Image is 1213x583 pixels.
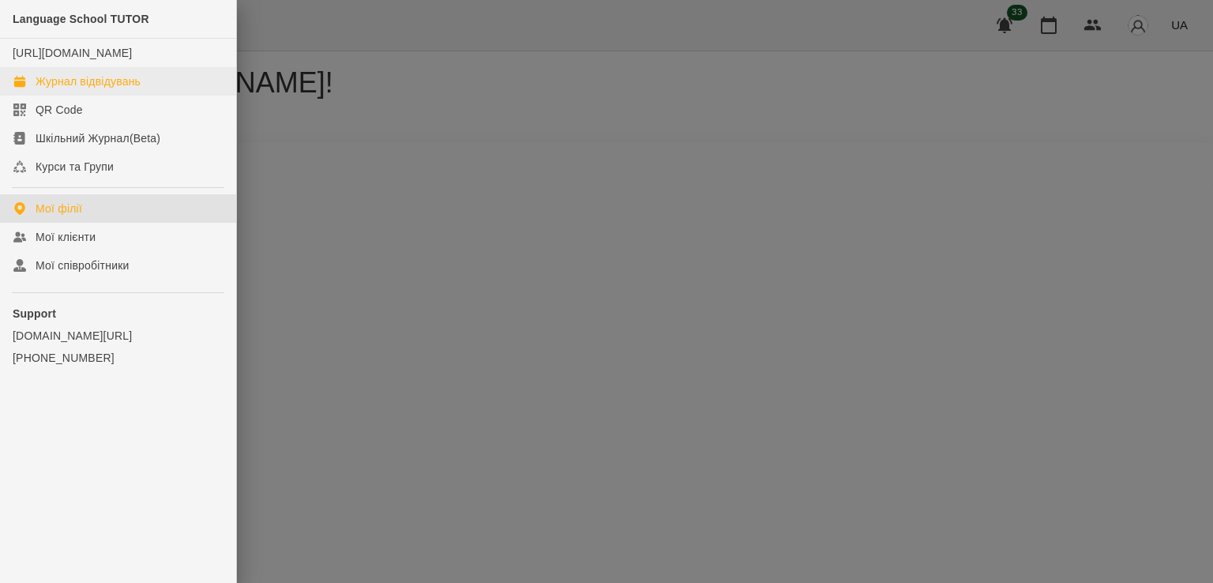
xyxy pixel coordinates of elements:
[36,159,114,175] div: Курси та Групи
[36,130,160,146] div: Шкільний Журнал(Beta)
[13,306,223,322] p: Support
[13,350,223,366] a: [PHONE_NUMBER]
[13,13,149,25] span: Language School TUTOR
[36,258,130,273] div: Мої співробітники
[36,102,83,118] div: QR Code
[36,229,96,245] div: Мої клієнти
[13,328,223,344] a: [DOMAIN_NAME][URL]
[36,73,141,89] div: Журнал відвідувань
[36,201,82,216] div: Мої філії
[13,47,132,59] a: [URL][DOMAIN_NAME]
